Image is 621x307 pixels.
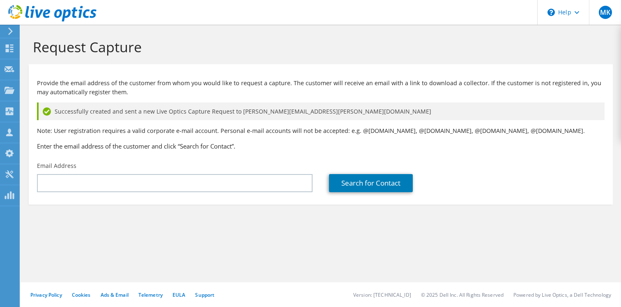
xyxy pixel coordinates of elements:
li: Version: [TECHNICAL_ID] [353,291,411,298]
p: Note: User registration requires a valid corporate e-mail account. Personal e-mail accounts will ... [37,126,605,135]
p: Provide the email address of the customer from whom you would like to request a capture. The cust... [37,79,605,97]
h1: Request Capture [33,38,605,56]
a: Cookies [72,291,91,298]
a: Ads & Email [101,291,129,298]
li: Powered by Live Optics, a Dell Technology [513,291,611,298]
a: Telemetry [138,291,163,298]
li: © 2025 Dell Inc. All Rights Reserved [421,291,504,298]
h3: Enter the email address of the customer and click “Search for Contact”. [37,142,605,151]
svg: \n [547,9,555,16]
span: Successfully created and sent a new Live Optics Capture Request to [PERSON_NAME][EMAIL_ADDRESS][P... [55,107,431,116]
a: Search for Contact [329,174,413,192]
span: MK [599,6,612,19]
a: Privacy Policy [30,291,62,298]
label: Email Address [37,162,76,170]
a: Support [195,291,214,298]
a: EULA [172,291,185,298]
